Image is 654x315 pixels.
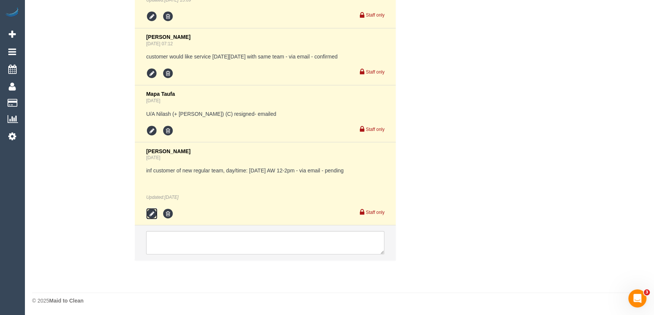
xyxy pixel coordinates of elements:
[146,148,190,154] span: [PERSON_NAME]
[49,297,83,303] strong: Maid to Clean
[5,8,20,18] img: Automaid Logo
[366,209,384,215] small: Staff only
[366,12,384,18] small: Staff only
[644,289,650,295] span: 3
[146,34,190,40] span: [PERSON_NAME]
[366,126,384,132] small: Staff only
[32,297,646,304] div: © 2025
[164,194,178,200] span: Aug 20, 2025 14:39
[146,194,179,200] em: Updated:
[146,166,384,174] pre: inf customer of new regular team, day/time: [DATE] AW 12-2pm - via email - pending
[146,53,384,60] pre: customer would like service [DATE][DATE] with same team - via email - confirmed
[146,91,175,97] span: Mapa Taufa
[366,69,384,75] small: Staff only
[628,289,646,307] iframe: Intercom live chat
[146,98,160,103] a: [DATE]
[146,110,384,117] pre: U/A Nilash (+ [PERSON_NAME]) (C) resigned- emailed
[146,41,173,46] a: [DATE] 07:12
[146,155,160,160] a: [DATE]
